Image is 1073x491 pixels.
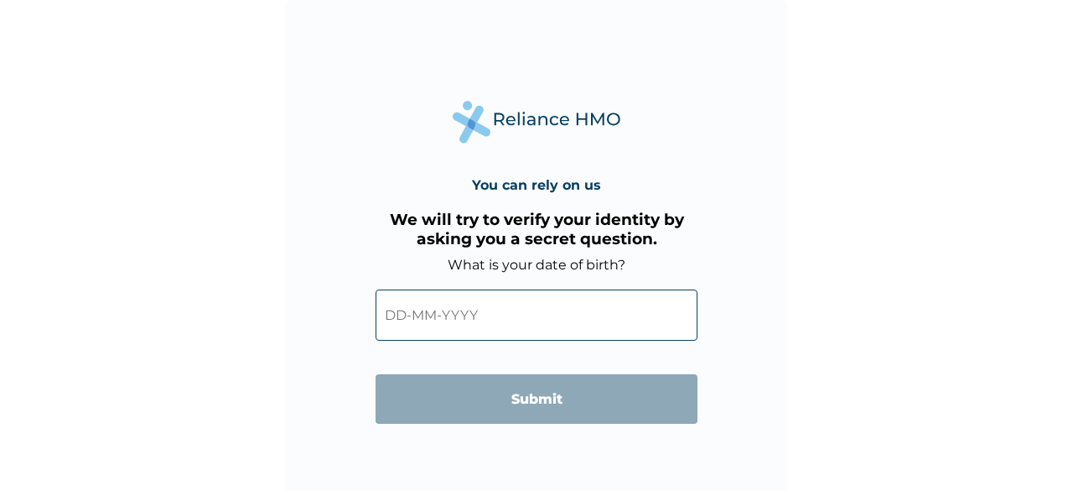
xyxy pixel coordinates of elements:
[472,177,601,193] h4: You can rely on us
[376,374,697,424] input: Submit
[376,290,697,341] input: DD-MM-YYYY
[448,257,625,273] label: What is your date of birth?
[376,210,697,248] h3: We will try to verify your identity by asking you a secret question.
[453,101,620,144] img: Reliance Health's Logo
